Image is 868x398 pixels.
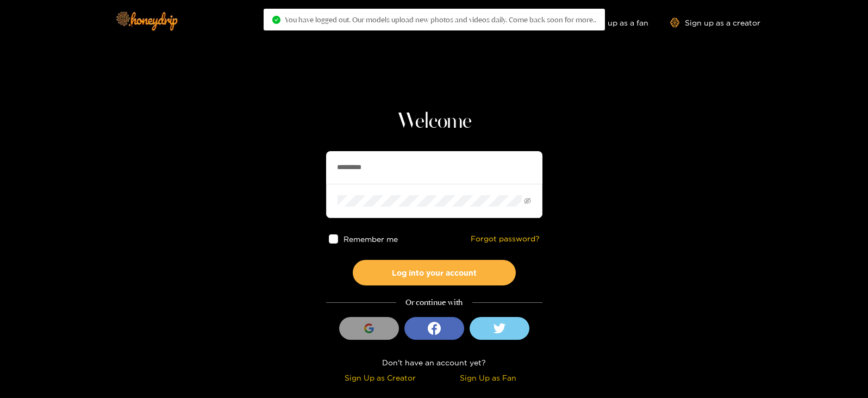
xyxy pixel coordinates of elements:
h1: Welcome [326,109,542,135]
div: Sign Up as Creator [329,371,432,384]
div: Or continue with [326,296,542,309]
span: You have logged out. Our models upload new photos and videos daily. Come back soon for more.. [285,15,596,24]
span: Remember me [343,235,397,243]
a: Sign up as a creator [670,18,760,27]
a: Sign up as a fan [574,18,648,27]
div: Sign Up as Fan [437,371,540,384]
a: Forgot password? [471,234,540,244]
button: Log into your account [353,260,516,285]
span: check-circle [272,16,280,24]
span: eye-invisible [524,197,531,204]
div: Don't have an account yet? [326,356,542,369]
